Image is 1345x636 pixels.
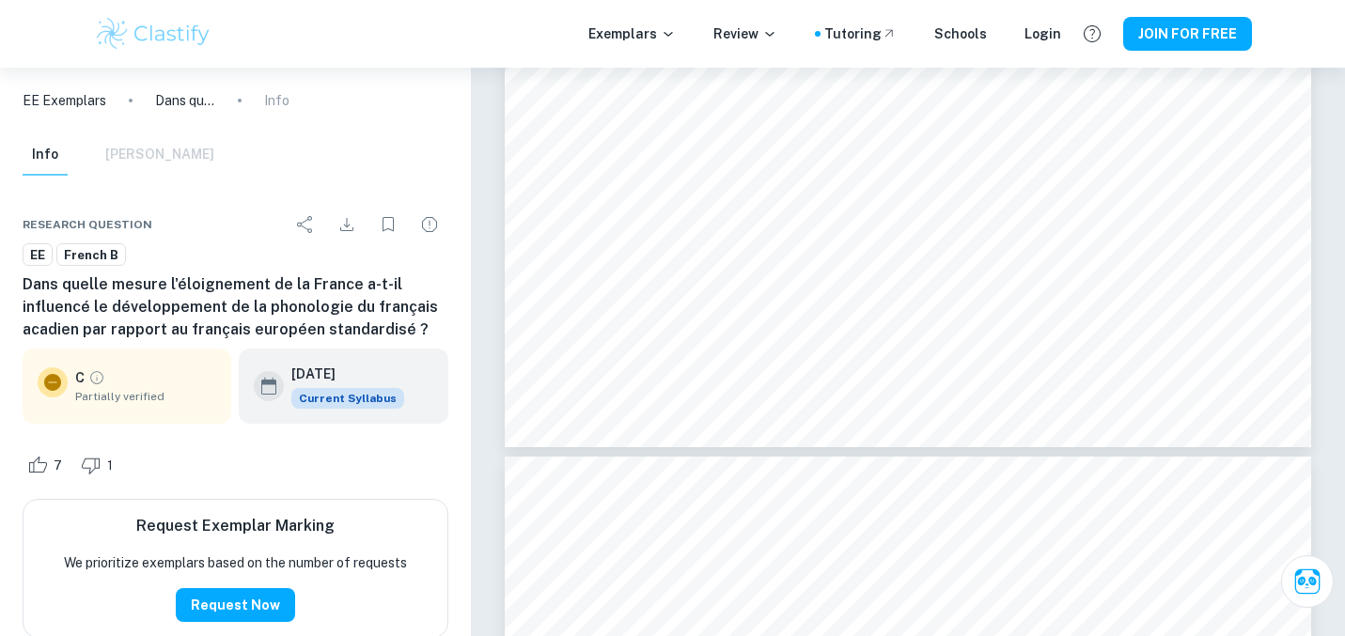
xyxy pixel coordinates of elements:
[97,457,123,475] span: 1
[136,515,335,537] h6: Request Exemplar Marking
[291,364,389,384] h6: [DATE]
[1024,23,1061,44] a: Login
[23,243,53,267] a: EE
[1123,17,1252,51] button: JOIN FOR FREE
[264,90,289,111] p: Info
[56,243,126,267] a: French B
[94,15,213,53] img: Clastify logo
[23,134,68,176] button: Info
[369,206,407,243] div: Bookmark
[287,206,324,243] div: Share
[64,552,407,573] p: We prioritize exemplars based on the number of requests
[291,388,404,409] span: Current Syllabus
[291,388,404,409] div: This exemplar is based on the current syllabus. Feel free to refer to it for inspiration/ideas wh...
[75,367,85,388] p: C
[23,246,52,265] span: EE
[23,450,72,480] div: Like
[1076,18,1108,50] button: Help and Feedback
[23,90,106,111] a: EE Exemplars
[88,369,105,386] a: Grade partially verified
[43,457,72,475] span: 7
[23,216,152,233] span: Research question
[713,23,777,44] p: Review
[411,206,448,243] div: Report issue
[57,246,125,265] span: French B
[76,450,123,480] div: Dislike
[23,273,448,341] h6: Dans quelle mesure l'éloignement de la France a-t-il influencé le développement de la phonologie ...
[75,388,216,405] span: Partially verified
[934,23,987,44] a: Schools
[155,90,215,111] p: Dans quelle mesure l'éloignement de la France a-t-il influencé le développement de la phonologie ...
[328,206,366,243] div: Download
[588,23,676,44] p: Exemplars
[824,23,897,44] a: Tutoring
[176,588,295,622] button: Request Now
[1281,555,1334,608] button: Ask Clai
